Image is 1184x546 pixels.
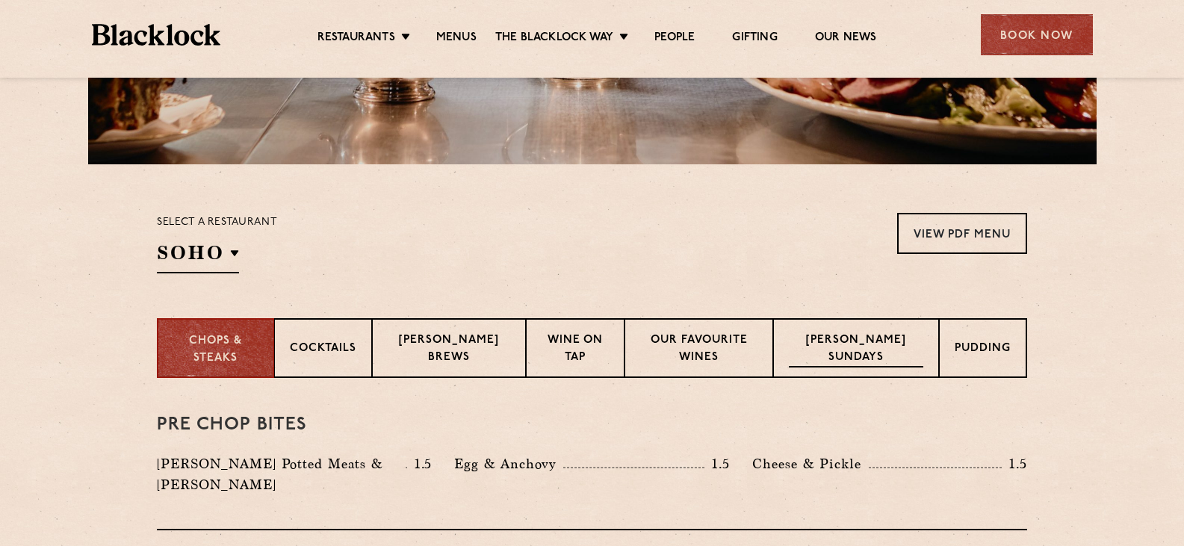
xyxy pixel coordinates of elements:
a: People [654,31,695,47]
img: BL_Textured_Logo-footer-cropped.svg [92,24,221,46]
p: Select a restaurant [157,213,277,232]
div: Book Now [981,14,1093,55]
h2: SOHO [157,240,239,273]
p: Cocktails [290,341,356,359]
a: Our News [815,31,877,47]
p: [PERSON_NAME] Sundays [789,332,923,367]
a: View PDF Menu [897,213,1027,254]
p: [PERSON_NAME] Potted Meats & [PERSON_NAME] [157,453,406,495]
a: The Blacklock Way [495,31,613,47]
p: Wine on Tap [542,332,608,367]
p: [PERSON_NAME] Brews [388,332,510,367]
p: 1.5 [1002,454,1027,474]
p: 1.5 [704,454,730,474]
a: Gifting [732,31,777,47]
a: Menus [436,31,477,47]
p: Cheese & Pickle [752,453,869,474]
p: Pudding [955,341,1011,359]
p: Chops & Steaks [173,333,258,367]
p: Egg & Anchovy [454,453,563,474]
a: Restaurants [317,31,395,47]
p: Our favourite wines [640,332,758,367]
h3: Pre Chop Bites [157,415,1027,435]
p: 1.5 [407,454,433,474]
